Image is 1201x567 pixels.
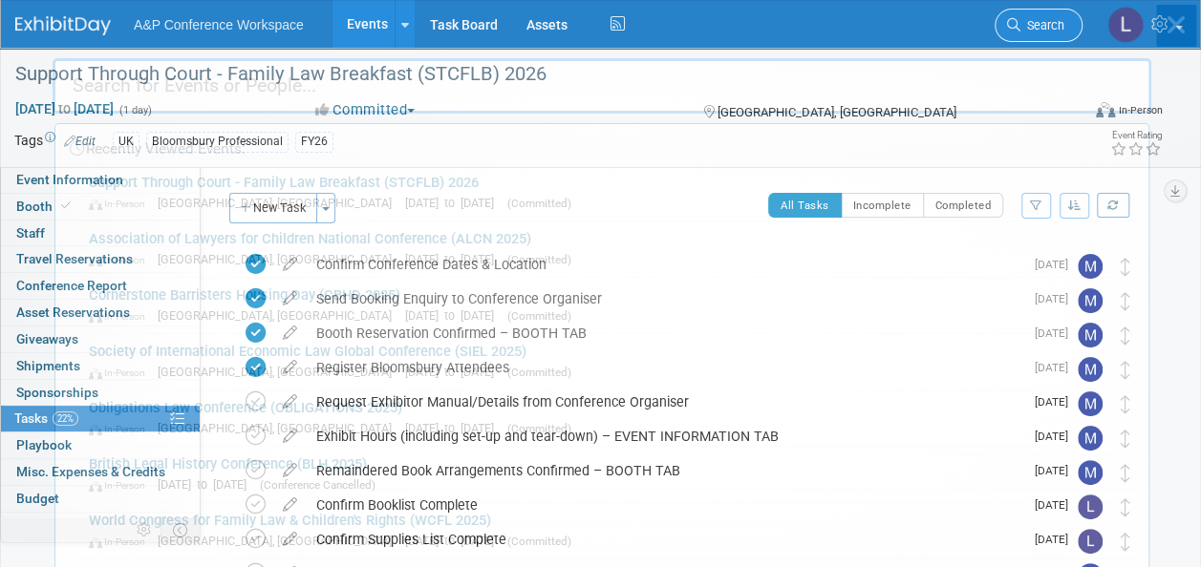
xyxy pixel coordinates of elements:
[158,365,401,379] span: [GEOGRAPHIC_DATA], [GEOGRAPHIC_DATA]
[53,58,1151,114] input: Search for Events or People...
[507,197,571,210] span: (Committed)
[89,310,154,323] span: In-Person
[507,366,571,379] span: (Committed)
[89,535,154,548] span: In-Person
[405,196,504,210] span: [DATE] to [DATE]
[405,252,504,266] span: [DATE] to [DATE]
[79,165,1139,220] a: Support Through Court - Family Law Breakfast (STCFLB) 2026 In-Person [GEOGRAPHIC_DATA], [GEOGRAPH...
[158,477,256,492] span: [DATE] to [DATE]
[158,421,401,435] span: [GEOGRAPHIC_DATA], [GEOGRAPHIC_DATA]
[158,252,401,266] span: [GEOGRAPHIC_DATA], [GEOGRAPHIC_DATA]
[89,423,154,435] span: In-Person
[158,308,401,323] span: [GEOGRAPHIC_DATA], [GEOGRAPHIC_DATA]
[405,308,504,323] span: [DATE] to [DATE]
[79,390,1139,446] a: Obligations Law Conference (OBLIGATIONS 2025) In-Person [GEOGRAPHIC_DATA], [GEOGRAPHIC_DATA] [DAT...
[507,422,571,435] span: (Committed)
[65,124,1139,165] div: Recently Viewed Events:
[89,254,154,266] span: In-Person
[507,309,571,323] span: (Committed)
[89,479,154,492] span: In-Person
[89,367,154,379] span: In-Person
[405,421,504,435] span: [DATE] to [DATE]
[507,535,571,548] span: (Committed)
[89,198,154,210] span: In-Person
[79,278,1139,333] a: Cornerstone Barristers Housing Day (CBHD 2025) In-Person [GEOGRAPHIC_DATA], [GEOGRAPHIC_DATA] [DA...
[260,478,375,492] span: (Conference Cancelled)
[158,196,401,210] span: [GEOGRAPHIC_DATA], [GEOGRAPHIC_DATA]
[79,334,1139,389] a: Society of International Economic Law Global Conference (SIEL 2025) In-Person [GEOGRAPHIC_DATA], ...
[405,534,504,548] span: [DATE] to [DATE]
[79,503,1139,558] a: World Congress for Family Law & Children's Rights (WCFL 2025) In-Person [GEOGRAPHIC_DATA], [GEOGR...
[79,447,1139,502] a: British Legal History Conference (BLH 2025) In-Person [DATE] to [DATE] (Conference Cancelled)
[158,534,401,548] span: [GEOGRAPHIC_DATA], [GEOGRAPHIC_DATA]
[507,253,571,266] span: (Committed)
[79,221,1139,277] a: Association of Lawyers for Children National Conference (ALCN 2025) In-Person [GEOGRAPHIC_DATA], ...
[405,365,504,379] span: [DATE] to [DATE]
